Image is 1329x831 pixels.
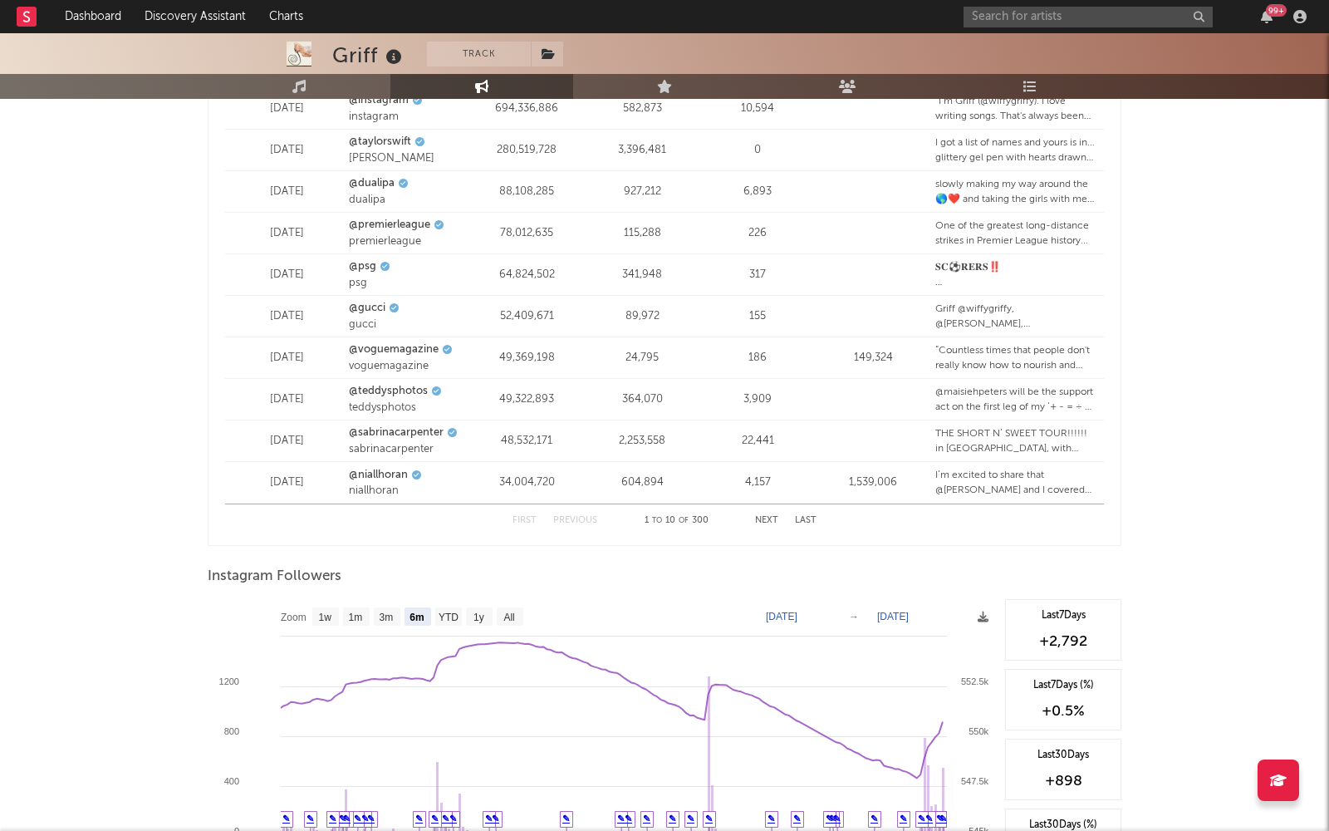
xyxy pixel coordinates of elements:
div: I’m excited to share that @[PERSON_NAME] and I covered [PERSON_NAME]’s “Everywhere” for this year... [935,468,1096,498]
div: Griff [332,42,406,69]
a: @premierleague [349,217,430,234]
div: [DATE] [233,225,341,242]
a: ✎ [705,814,713,824]
button: Last [795,516,817,525]
div: Last 7 Days [1014,608,1112,623]
a: ✎ [361,814,369,824]
a: ✎ [329,814,336,824]
div: slowly making my way around the 🌎❤️ and taking the girls with me @wiffygriffy @tovelo @angele_vl ... [935,177,1096,207]
a: @voguemagazine [349,342,439,358]
div: [DATE] [233,101,341,117]
text: 6m [409,612,424,623]
div: +0.5 % [1014,701,1112,721]
div: 6,893 [704,184,812,200]
div: 3,396,481 [589,142,696,159]
div: psg [349,275,465,292]
a: @niallhoran [349,467,408,484]
div: [DATE] [233,308,341,325]
div: teddysphotos [349,400,465,416]
a: ✎ [485,814,493,824]
a: ✎ [442,814,449,824]
text: 1200 [219,676,239,686]
text: 3m [380,612,394,623]
a: @gucci [349,300,385,317]
a: ✎ [282,814,290,824]
div: 1,539,006 [820,475,927,491]
a: ✎ [925,814,933,824]
text: 1w [319,612,332,623]
div: 22,441 [704,433,812,450]
a: ✎ [339,814,346,824]
div: [DATE] [233,391,341,408]
span: Instagram Followers [208,567,341,587]
div: [DATE] [233,350,341,366]
text: 547.5k [961,776,989,786]
a: ✎ [767,814,775,824]
a: ✎ [354,814,361,824]
button: First [512,516,537,525]
a: ✎ [307,814,314,824]
div: 341,948 [589,267,696,283]
div: 149,324 [820,350,927,366]
text: YTD [439,612,459,623]
div: “Countless times that people don't really know how to nourish and care for curls, so I've had to ... [935,343,1096,373]
div: [PERSON_NAME] [349,150,465,167]
div: 4,157 [704,475,812,491]
text: [DATE] [877,611,909,622]
a: ✎ [415,814,423,824]
div: 317 [704,267,812,283]
div: Last 7 Days (%) [1014,678,1112,693]
text: → [849,611,859,622]
button: Previous [553,516,597,525]
div: “I’m Griff (@wiffygriffy). I love writing songs. That's always been my first love. I try to write... [935,94,1096,124]
text: [DATE] [766,611,797,622]
div: 3,909 [704,391,812,408]
text: All [503,612,514,623]
div: instagram [349,109,465,125]
input: Search for artists [964,7,1213,27]
div: 226 [704,225,812,242]
text: 400 [224,776,239,786]
a: @taylorswift [349,134,411,150]
a: ✎ [936,814,944,824]
a: ✎ [918,814,925,824]
a: ✎ [431,814,439,824]
span: to [652,517,662,524]
text: 552.5k [961,676,989,686]
div: 99 + [1266,4,1287,17]
span: of [679,517,689,524]
div: THE SHORT N’ SWEET TOUR!!!!!! in [GEOGRAPHIC_DATA], with special guests @amaarae @wiffygriffy & @... [935,426,1096,456]
a: ✎ [617,814,625,824]
text: 1m [349,612,363,623]
div: [DATE] [233,433,341,450]
div: 𝐒𝐂⚽️𝐑𝐄𝐑𝐒‼️ #OLPSG #ParisSaintGermain [935,260,1096,290]
div: [DATE] [233,475,341,491]
div: 155 [704,308,812,325]
div: 24,795 [589,350,696,366]
div: sabrinacarpenter [349,441,465,458]
div: 186 [704,350,812,366]
a: ✎ [826,814,833,824]
text: 1y [473,612,484,623]
a: ✎ [343,814,351,824]
div: 364,070 [589,391,696,408]
a: ✎ [833,814,841,824]
div: Last 30 Days [1014,748,1112,763]
button: 99+ [1261,10,1273,23]
div: +898 [1014,771,1112,791]
button: Track [427,42,531,66]
div: 115,288 [589,225,696,242]
div: niallhoran [349,483,465,499]
div: premierleague [349,234,465,250]
div: I got a list of names and yours is in... glittery gel pen with hearts drawn around it 😇 @maisie_w... [935,135,1096,165]
a: ✎ [687,814,694,824]
div: 582,873 [589,101,696,117]
div: 10,594 [704,101,812,117]
div: dualipa [349,192,465,209]
a: ✎ [643,814,650,824]
div: 49,322,893 [473,391,581,408]
text: 550k [969,726,988,736]
a: @sabrinacarpenter [349,425,444,441]
div: [DATE] [233,267,341,283]
div: 280,519,728 [473,142,581,159]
